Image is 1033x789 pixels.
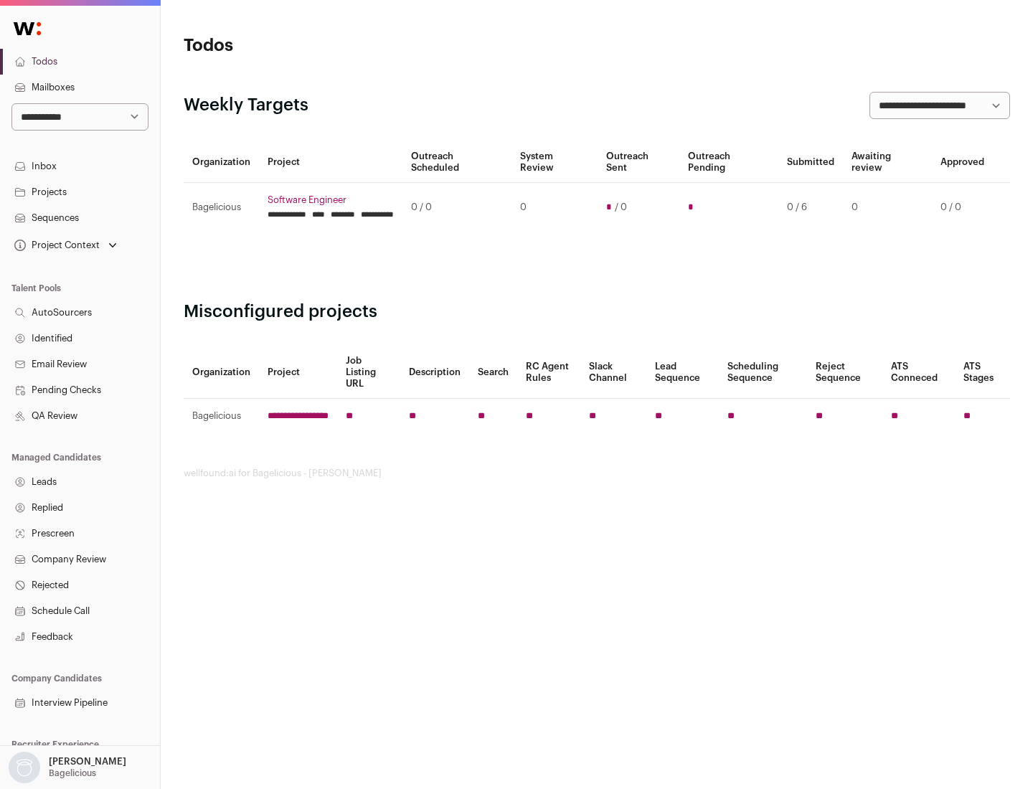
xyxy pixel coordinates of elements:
div: Project Context [11,240,100,251]
th: Search [469,346,517,399]
th: Organization [184,142,259,183]
img: nopic.png [9,752,40,783]
button: Open dropdown [6,752,129,783]
th: Outreach Scheduled [402,142,511,183]
p: [PERSON_NAME] [49,756,126,767]
td: 0 / 0 [402,183,511,232]
button: Open dropdown [11,235,120,255]
td: 0 / 0 [932,183,993,232]
th: Project [259,346,337,399]
h1: Todos [184,34,459,57]
a: Software Engineer [268,194,394,206]
th: Outreach Pending [679,142,778,183]
th: Reject Sequence [807,346,883,399]
th: Lead Sequence [646,346,719,399]
th: Outreach Sent [598,142,680,183]
td: Bagelicious [184,183,259,232]
th: Description [400,346,469,399]
th: Project [259,142,402,183]
th: System Review [511,142,597,183]
td: 0 [511,183,597,232]
th: Awaiting review [843,142,932,183]
th: Job Listing URL [337,346,400,399]
td: 0 [843,183,932,232]
h2: Misconfigured projects [184,301,1010,323]
h2: Weekly Targets [184,94,308,117]
th: Approved [932,142,993,183]
th: Submitted [778,142,843,183]
footer: wellfound:ai for Bagelicious - [PERSON_NAME] [184,468,1010,479]
th: Scheduling Sequence [719,346,807,399]
th: Organization [184,346,259,399]
td: Bagelicious [184,399,259,434]
img: Wellfound [6,14,49,43]
th: ATS Stages [955,346,1010,399]
p: Bagelicious [49,767,96,779]
th: Slack Channel [580,346,646,399]
th: RC Agent Rules [517,346,580,399]
td: 0 / 6 [778,183,843,232]
th: ATS Conneced [882,346,954,399]
span: / 0 [615,202,627,213]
